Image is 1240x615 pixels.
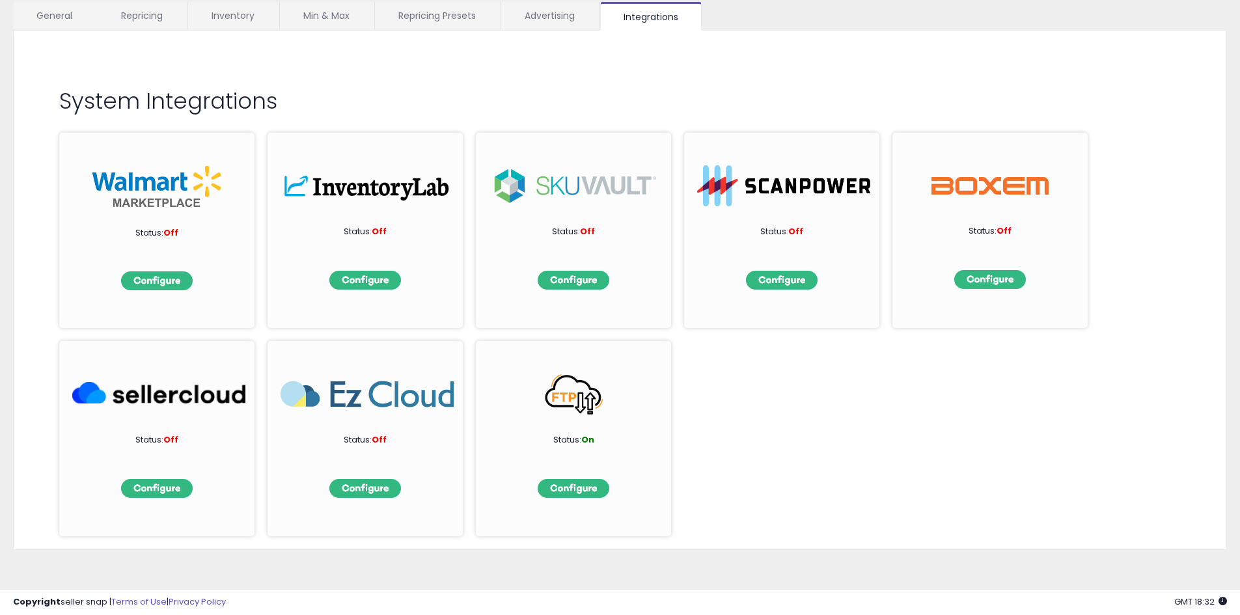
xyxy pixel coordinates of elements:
[163,433,178,446] span: Off
[121,271,193,290] img: configbtn.png
[329,271,401,290] img: configbtn.png
[300,434,430,446] p: Status:
[501,2,598,29] a: Advertising
[931,165,1049,206] img: Boxem Logo
[163,226,178,239] span: Off
[717,226,847,238] p: Status:
[329,479,401,498] img: configbtn.png
[281,374,454,415] img: EzCloud_266x63.png
[92,227,222,239] p: Status:
[372,433,387,446] span: Off
[697,165,870,206] img: ScanPower-logo.png
[788,225,803,238] span: Off
[92,165,222,208] img: walmart_int.png
[300,226,430,238] p: Status:
[98,2,186,29] a: Repricing
[600,2,702,31] a: Integrations
[111,595,167,608] a: Terms of Use
[508,434,639,446] p: Status:
[489,165,662,206] img: sku.png
[281,165,454,206] img: inv.png
[925,225,1055,238] p: Status:
[489,374,662,415] img: FTP_266x63.png
[280,2,373,29] a: Min & Max
[92,434,222,446] p: Status:
[121,479,193,498] img: configbtn.png
[372,225,387,238] span: Off
[13,596,226,608] div: seller snap | |
[1174,595,1227,608] span: 2025-10-9 18:32 GMT
[538,479,609,498] img: configbtn.png
[581,433,594,446] span: On
[954,270,1026,289] img: configbtn.png
[538,271,609,290] img: configbtn.png
[375,2,499,29] a: Repricing Presets
[13,595,61,608] strong: Copyright
[13,2,96,29] a: General
[59,89,1181,113] h2: System Integrations
[746,271,818,290] img: configbtn.png
[169,595,226,608] a: Privacy Policy
[997,225,1012,237] span: Off
[72,374,245,415] img: SellerCloud_266x63.png
[508,226,639,238] p: Status:
[188,2,278,29] a: Inventory
[580,225,595,238] span: Off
